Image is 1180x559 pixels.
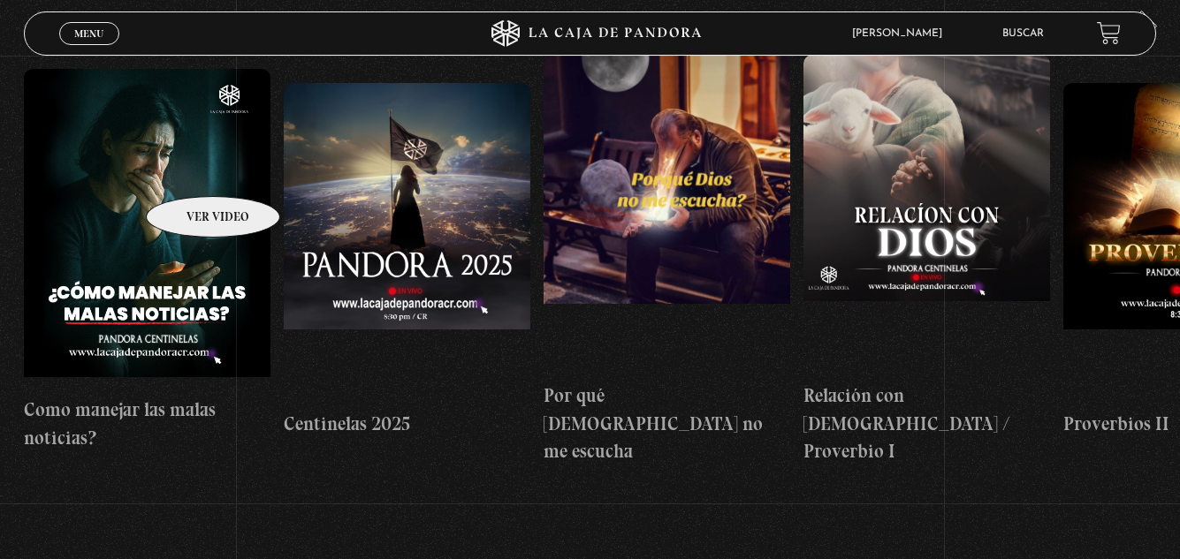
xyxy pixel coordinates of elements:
[284,55,530,465] a: Centinelas 2025
[68,42,110,55] span: Cerrar
[284,410,530,438] h4: Centinelas 2025
[803,55,1050,465] a: Relación con [DEMOGRAPHIC_DATA] / Proverbio I
[843,28,960,39] span: [PERSON_NAME]
[1126,11,1157,42] button: Next
[544,381,790,465] h4: Por qué [DEMOGRAPHIC_DATA] no me escucha
[24,55,270,465] a: Como manejar las malas noticias?
[1002,28,1044,39] a: Buscar
[24,11,55,42] button: Previous
[1097,21,1121,45] a: View your shopping cart
[74,28,103,39] span: Menu
[803,381,1050,465] h4: Relación con [DEMOGRAPHIC_DATA] / Proverbio I
[544,55,790,465] a: Por qué [DEMOGRAPHIC_DATA] no me escucha
[24,396,270,451] h4: Como manejar las malas noticias?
